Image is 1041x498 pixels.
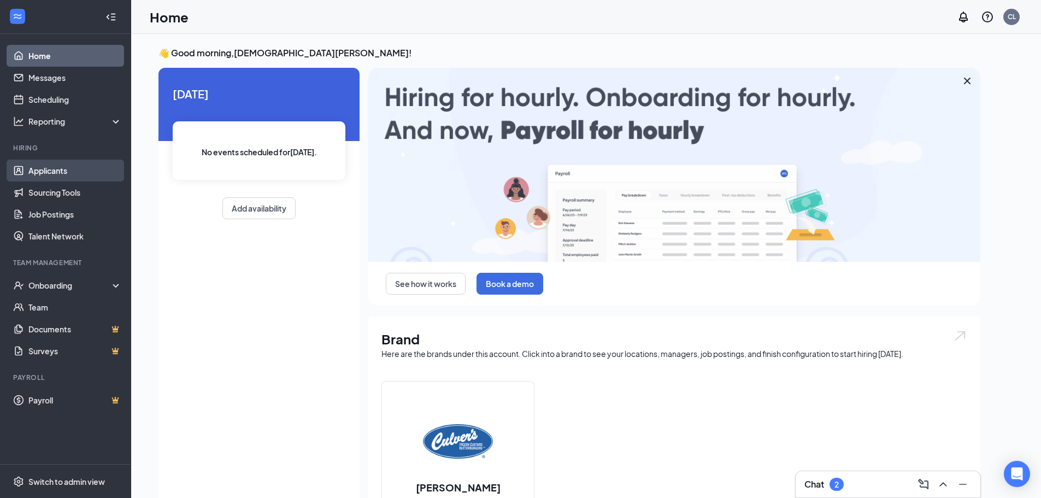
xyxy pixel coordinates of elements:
svg: ChevronUp [937,478,950,491]
img: open.6027fd2a22e1237b5b06.svg [953,330,967,342]
a: Home [28,45,122,67]
a: Talent Network [28,225,122,247]
a: Messages [28,67,122,89]
svg: Analysis [13,116,24,127]
div: Open Intercom Messenger [1004,461,1030,487]
a: DocumentsCrown [28,318,122,340]
div: CL [1008,12,1016,21]
img: payroll-large.gif [368,68,980,262]
img: Culver's [423,406,493,476]
button: Minimize [954,476,972,493]
div: Switch to admin view [28,476,105,487]
h3: 👋 Good morning, [DEMOGRAPHIC_DATA][PERSON_NAME] ! [158,47,980,59]
a: Sourcing Tools [28,181,122,203]
div: Payroll [13,373,120,382]
h2: [PERSON_NAME] [405,481,511,494]
div: Here are the brands under this account. Click into a brand to see your locations, managers, job p... [381,348,967,359]
h1: Home [150,8,189,26]
div: Hiring [13,143,120,153]
a: PayrollCrown [28,389,122,411]
button: Book a demo [477,273,543,295]
svg: QuestionInfo [981,10,994,24]
svg: WorkstreamLogo [12,11,23,22]
a: SurveysCrown [28,340,122,362]
div: Reporting [28,116,122,127]
button: See how it works [386,273,466,295]
a: Scheduling [28,89,122,110]
button: ChevronUp [934,476,952,493]
h3: Chat [804,478,824,490]
svg: UserCheck [13,280,24,291]
h1: Brand [381,330,967,348]
svg: ComposeMessage [917,478,930,491]
div: Team Management [13,258,120,267]
svg: Settings [13,476,24,487]
button: ComposeMessage [915,476,932,493]
span: No events scheduled for [DATE] . [202,146,317,158]
button: Add availability [222,197,296,219]
svg: Notifications [957,10,970,24]
span: [DATE] [173,85,345,102]
a: Applicants [28,160,122,181]
div: Onboarding [28,280,113,291]
div: 2 [834,480,839,489]
svg: Minimize [956,478,969,491]
a: Job Postings [28,203,122,225]
svg: Cross [961,74,974,87]
svg: Collapse [105,11,116,22]
a: Team [28,296,122,318]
